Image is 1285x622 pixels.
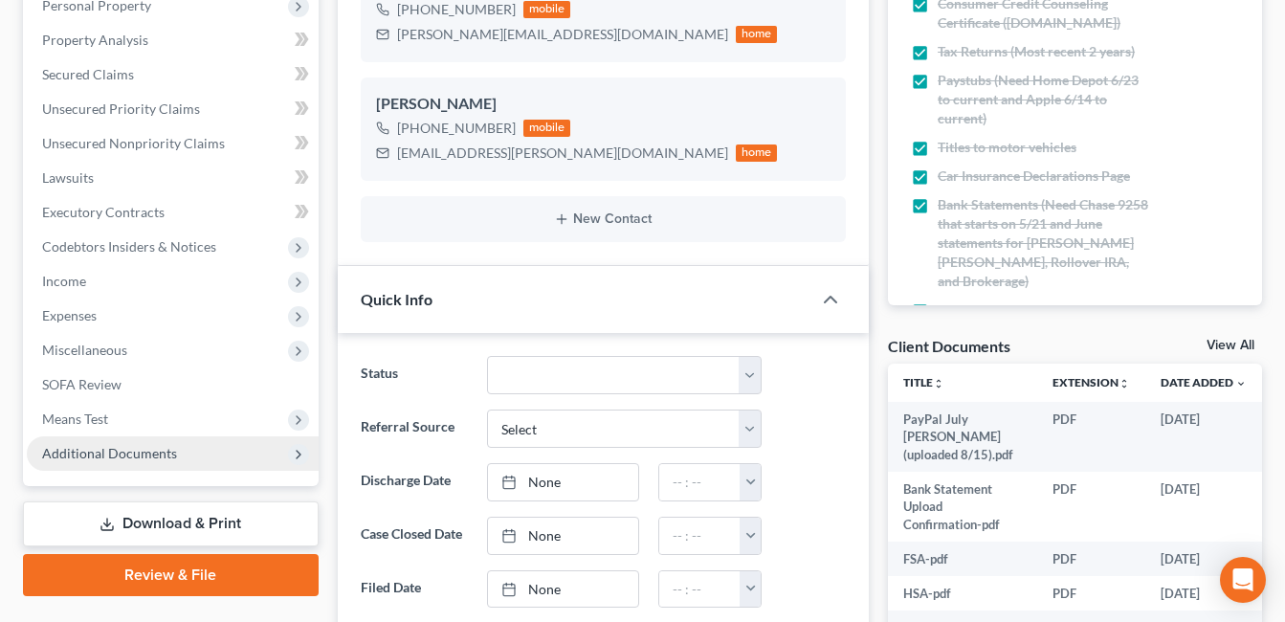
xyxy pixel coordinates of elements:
td: FSA-pdf [888,542,1037,576]
a: Date Added expand_more [1161,375,1247,389]
div: [PERSON_NAME] [376,93,831,116]
span: Unsecured Priority Claims [42,100,200,117]
div: home [736,144,778,162]
a: Review & File [23,554,319,596]
span: Means Test [42,411,108,427]
a: Titleunfold_more [903,375,944,389]
td: PDF [1037,576,1145,611]
td: [DATE] [1145,576,1262,611]
a: Extensionunfold_more [1052,375,1130,389]
label: Case Closed Date [351,517,477,555]
span: Paystubs (Need Home Depot 6/23 to current and Apple 6/14 to current) [938,71,1152,128]
span: Income [42,273,86,289]
a: Executory Contracts [27,195,319,230]
td: PDF [1037,402,1145,472]
div: [EMAIL_ADDRESS][PERSON_NAME][DOMAIN_NAME] [397,144,728,163]
a: None [488,464,638,500]
td: PDF [1037,542,1145,576]
label: Status [351,356,477,394]
i: unfold_more [933,378,944,389]
td: HSA-pdf [888,576,1037,611]
a: Lawsuits [27,161,319,195]
span: Bank Statements (Need Chase 9258 that starts on 5/21 and June statements for [PERSON_NAME] [PERSO... [938,195,1152,291]
input: -- : -- [659,518,741,554]
span: Executory Contracts [42,204,165,220]
span: Lawsuits [42,169,94,186]
a: Unsecured Priority Claims [27,92,319,126]
div: mobile [523,1,571,18]
span: Codebtors Insiders & Notices [42,238,216,255]
a: Secured Claims [27,57,319,92]
i: expand_more [1235,378,1247,389]
span: Secured Claims [42,66,134,82]
span: Expenses [42,307,97,323]
i: unfold_more [1119,378,1130,389]
a: None [488,571,638,608]
label: Filed Date [351,570,477,609]
button: New Contact [376,211,831,227]
div: [PHONE_NUMBER] [397,119,516,138]
td: PDF [1037,472,1145,542]
span: Car Insurance Declarations Page [938,167,1130,186]
span: Miscellaneous [42,342,127,358]
td: Bank Statement Upload Confirmation-pdf [888,472,1037,542]
a: Property Analysis [27,23,319,57]
td: PayPal July [PERSON_NAME] (uploaded 8/15).pdf [888,402,1037,472]
span: Additional Documents [42,445,177,461]
a: View All [1207,339,1254,352]
a: Unsecured Nonpriority Claims [27,126,319,161]
td: [DATE] [1145,472,1262,542]
input: -- : -- [659,464,741,500]
input: -- : -- [659,571,741,608]
span: Unsecured Nonpriority Claims [42,135,225,151]
div: home [736,26,778,43]
span: Property Analysis [42,32,148,48]
label: Referral Source [351,410,477,448]
a: None [488,518,638,554]
div: [PERSON_NAME][EMAIL_ADDRESS][DOMAIN_NAME] [397,25,728,44]
a: SOFA Review [27,367,319,402]
td: [DATE] [1145,542,1262,576]
a: Download & Print [23,501,319,546]
div: mobile [523,120,571,137]
span: Tax Returns (Most recent 2 years) [938,42,1135,61]
span: Titles to motor vehicles [938,138,1076,157]
label: Discharge Date [351,463,477,501]
span: SOFA Review [42,376,122,392]
span: Quick Info [361,290,432,308]
div: Client Documents [888,336,1010,356]
div: Open Intercom Messenger [1220,557,1266,603]
td: [DATE] [1145,402,1262,472]
span: AIG Life insurance policy and any others [938,300,1152,339]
